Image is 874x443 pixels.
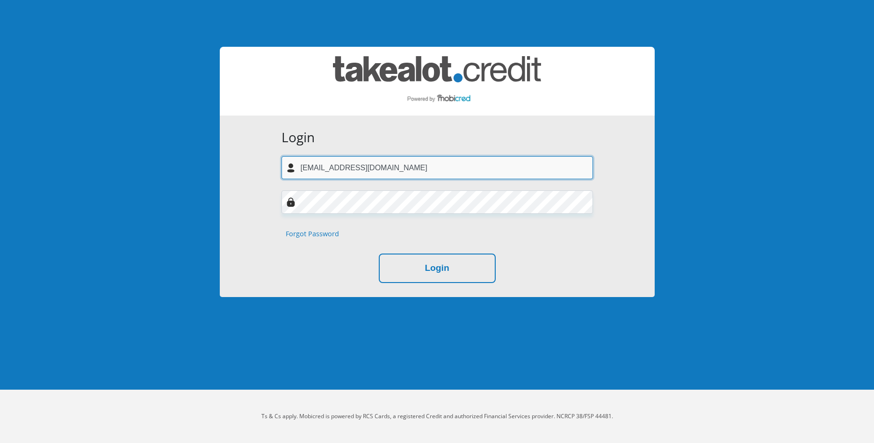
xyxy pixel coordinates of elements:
[282,156,593,179] input: Username
[178,412,697,421] p: Ts & Cs apply. Mobicred is powered by RCS Cards, a registered Credit and authorized Financial Ser...
[282,130,593,145] h3: Login
[286,163,296,173] img: user-icon image
[333,56,541,106] img: takealot_credit logo
[286,229,339,239] a: Forgot Password
[286,197,296,207] img: Image
[379,254,496,283] button: Login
